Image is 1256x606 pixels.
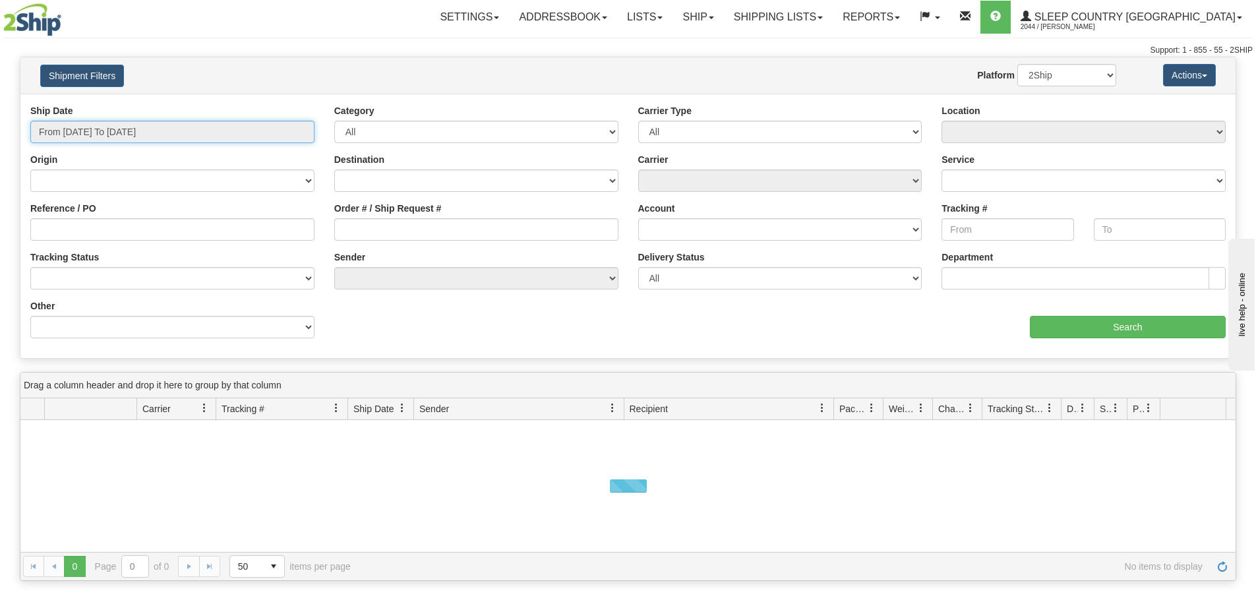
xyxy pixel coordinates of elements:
[193,397,216,419] a: Carrier filter column settings
[1133,402,1144,415] span: Pickup Status
[638,202,675,215] label: Account
[638,153,669,166] label: Carrier
[20,373,1236,398] div: grid grouping header
[1031,11,1236,22] span: Sleep Country [GEOGRAPHIC_DATA]
[30,153,57,166] label: Origin
[724,1,833,34] a: Shipping lists
[910,397,932,419] a: Weight filter column settings
[334,202,442,215] label: Order # / Ship Request #
[638,251,705,264] label: Delivery Status
[959,397,982,419] a: Charge filter column settings
[942,202,987,215] label: Tracking #
[942,251,993,264] label: Department
[142,402,171,415] span: Carrier
[1094,218,1226,241] input: To
[942,218,1073,241] input: From
[988,402,1045,415] span: Tracking Status
[1067,402,1078,415] span: Delivery Status
[64,556,85,577] span: Page 0
[601,397,624,419] a: Sender filter column settings
[1038,397,1061,419] a: Tracking Status filter column settings
[1137,397,1160,419] a: Pickup Status filter column settings
[860,397,883,419] a: Packages filter column settings
[325,397,347,419] a: Tracking # filter column settings
[630,402,668,415] span: Recipient
[238,560,255,573] span: 50
[938,402,966,415] span: Charge
[391,397,413,419] a: Ship Date filter column settings
[833,1,910,34] a: Reports
[839,402,867,415] span: Packages
[30,299,55,313] label: Other
[369,561,1203,572] span: No items to display
[430,1,509,34] a: Settings
[1011,1,1252,34] a: Sleep Country [GEOGRAPHIC_DATA] 2044 / [PERSON_NAME]
[889,402,916,415] span: Weight
[229,555,351,578] span: items per page
[3,45,1253,56] div: Support: 1 - 855 - 55 - 2SHIP
[353,402,394,415] span: Ship Date
[222,402,264,415] span: Tracking #
[811,397,833,419] a: Recipient filter column settings
[1071,397,1094,419] a: Delivery Status filter column settings
[30,104,73,117] label: Ship Date
[1030,316,1226,338] input: Search
[1226,235,1255,370] iframe: chat widget
[30,202,96,215] label: Reference / PO
[334,251,365,264] label: Sender
[1104,397,1127,419] a: Shipment Issues filter column settings
[1212,556,1233,577] a: Refresh
[30,251,99,264] label: Tracking Status
[1100,402,1111,415] span: Shipment Issues
[1021,20,1120,34] span: 2044 / [PERSON_NAME]
[617,1,673,34] a: Lists
[942,104,980,117] label: Location
[10,11,122,21] div: live help - online
[638,104,692,117] label: Carrier Type
[3,3,61,36] img: logo2044.jpg
[40,65,124,87] button: Shipment Filters
[229,555,285,578] span: Page sizes drop down
[95,555,169,578] span: Page of 0
[673,1,723,34] a: Ship
[942,153,974,166] label: Service
[977,69,1015,82] label: Platform
[1163,64,1216,86] button: Actions
[509,1,617,34] a: Addressbook
[263,556,284,577] span: select
[334,153,384,166] label: Destination
[334,104,374,117] label: Category
[419,402,449,415] span: Sender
